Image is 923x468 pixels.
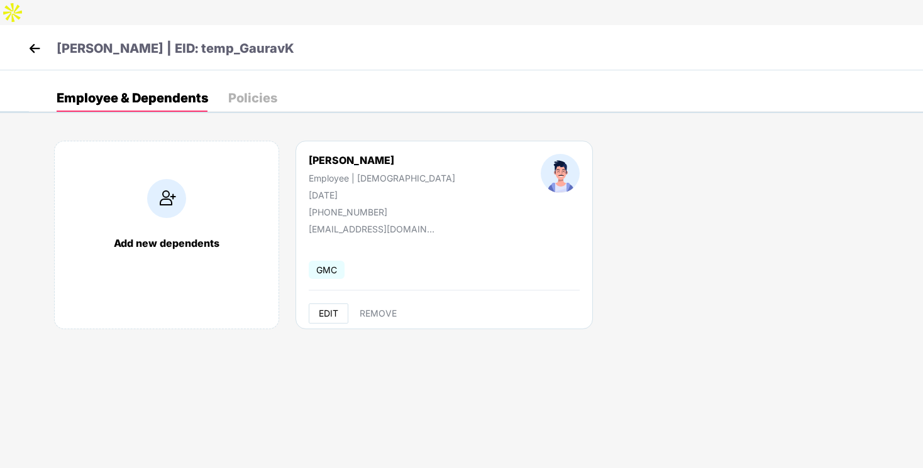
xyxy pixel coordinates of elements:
[25,39,44,58] img: back
[57,92,208,104] div: Employee & Dependents
[360,308,397,318] span: REMOVE
[309,173,455,183] div: Employee | [DEMOGRAPHIC_DATA]
[67,237,266,249] div: Add new dependents
[309,190,455,200] div: [DATE]
[57,39,294,58] p: [PERSON_NAME] | EID: temp_GauravK
[309,303,348,324] button: EDIT
[228,92,277,104] div: Policies
[309,154,455,166] div: [PERSON_NAME]
[350,303,407,324] button: REMOVE
[147,179,186,218] img: addIcon
[309,261,345,279] span: GMC
[541,154,580,193] img: profileImage
[319,308,338,318] span: EDIT
[309,224,434,234] div: [EMAIL_ADDRESS][DOMAIN_NAME]
[309,207,455,217] div: [PHONE_NUMBER]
